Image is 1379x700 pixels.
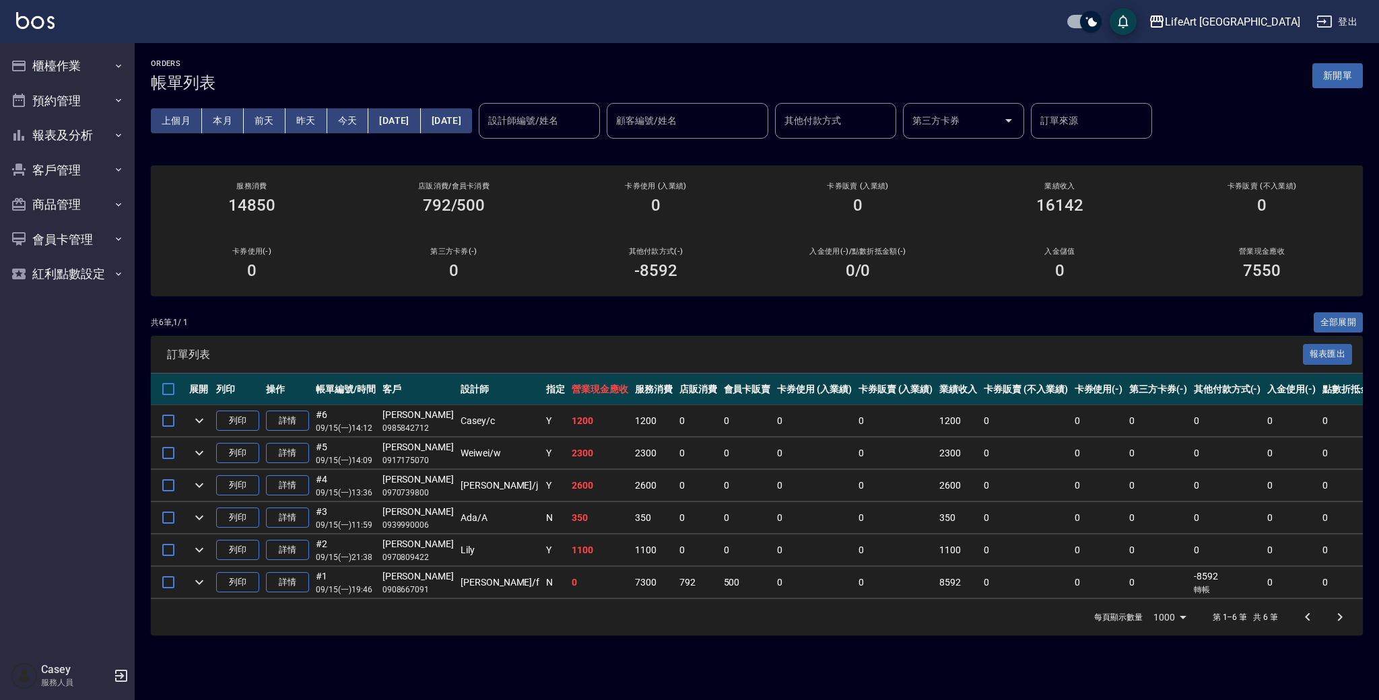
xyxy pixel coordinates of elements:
[1071,438,1126,469] td: 0
[1257,196,1267,215] h3: 0
[676,405,720,437] td: 0
[41,663,110,676] h5: Casey
[1036,196,1083,215] h3: 16142
[1126,374,1190,405] th: 第三方卡券(-)
[1314,312,1364,333] button: 全部展開
[41,676,110,689] p: 服務人員
[5,153,129,188] button: 客戶管理
[266,475,309,496] a: 詳情
[1190,470,1265,501] td: 0
[568,470,632,501] td: 2600
[189,475,209,495] button: expand row
[457,567,543,598] td: [PERSON_NAME] /f
[1264,534,1319,566] td: 0
[1071,567,1126,598] td: 0
[1264,405,1319,437] td: 0
[543,374,568,405] th: 指定
[1264,438,1319,469] td: 0
[312,470,379,501] td: #4
[5,118,129,153] button: 報表及分析
[720,438,774,469] td: 0
[936,405,980,437] td: 1200
[167,348,1303,361] span: 訂單列表
[1194,584,1261,596] p: 轉帳
[5,256,129,291] button: 紅利點數設定
[774,374,855,405] th: 卡券使用 (入業績)
[720,534,774,566] td: 0
[216,508,259,528] button: 列印
[568,567,632,598] td: 0
[312,502,379,534] td: #3
[266,443,309,464] a: 詳情
[1126,534,1190,566] td: 0
[216,411,259,431] button: 列印
[369,247,539,256] h2: 第三方卡券(-)
[568,374,632,405] th: 營業現金應收
[189,411,209,431] button: expand row
[202,108,244,133] button: 本月
[189,572,209,592] button: expand row
[5,83,129,118] button: 預約管理
[151,59,215,68] h2: ORDERS
[571,182,741,190] h2: 卡券使用 (入業績)
[1126,502,1190,534] td: 0
[316,519,376,531] p: 09/15 (一) 11:59
[382,422,454,434] p: 0985842712
[980,438,1071,469] td: 0
[266,540,309,561] a: 詳情
[676,502,720,534] td: 0
[936,470,980,501] td: 2600
[1126,470,1190,501] td: 0
[186,374,213,405] th: 展開
[1177,247,1347,256] h2: 營業現金應收
[980,405,1071,437] td: 0
[720,374,774,405] th: 會員卡販賣
[382,487,454,499] p: 0970739800
[1311,9,1363,34] button: 登出
[5,187,129,222] button: 商品管理
[16,12,55,29] img: Logo
[5,48,129,83] button: 櫃檯作業
[651,196,661,215] h3: 0
[1094,611,1143,623] p: 每頁顯示數量
[285,108,327,133] button: 昨天
[1243,261,1281,280] h3: 7550
[382,569,454,584] div: [PERSON_NAME]
[1071,534,1126,566] td: 0
[855,534,937,566] td: 0
[568,405,632,437] td: 1200
[151,316,188,328] p: 共 6 筆, 1 / 1
[1190,405,1265,437] td: 0
[151,73,215,92] h3: 帳單列表
[632,502,676,534] td: 350
[247,261,257,280] h3: 0
[1055,261,1065,280] h3: 0
[11,662,38,689] img: Person
[457,374,543,405] th: 設計師
[720,502,774,534] td: 0
[457,405,543,437] td: Casey /c
[1071,502,1126,534] td: 0
[1303,344,1353,365] button: 報表匯出
[379,374,457,405] th: 客戶
[975,247,1145,256] h2: 入金儲值
[1143,8,1306,36] button: LifeArt [GEOGRAPHIC_DATA]
[543,502,568,534] td: N
[228,196,275,215] h3: 14850
[632,470,676,501] td: 2600
[457,534,543,566] td: Lily
[632,374,676,405] th: 服務消費
[1264,567,1319,598] td: 0
[312,374,379,405] th: 帳單編號/時間
[543,405,568,437] td: Y
[382,505,454,519] div: [PERSON_NAME]
[1126,405,1190,437] td: 0
[1177,182,1347,190] h2: 卡券販賣 (不入業績)
[368,108,420,133] button: [DATE]
[1190,534,1265,566] td: 0
[543,534,568,566] td: Y
[676,438,720,469] td: 0
[568,534,632,566] td: 1100
[980,534,1071,566] td: 0
[266,508,309,528] a: 詳情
